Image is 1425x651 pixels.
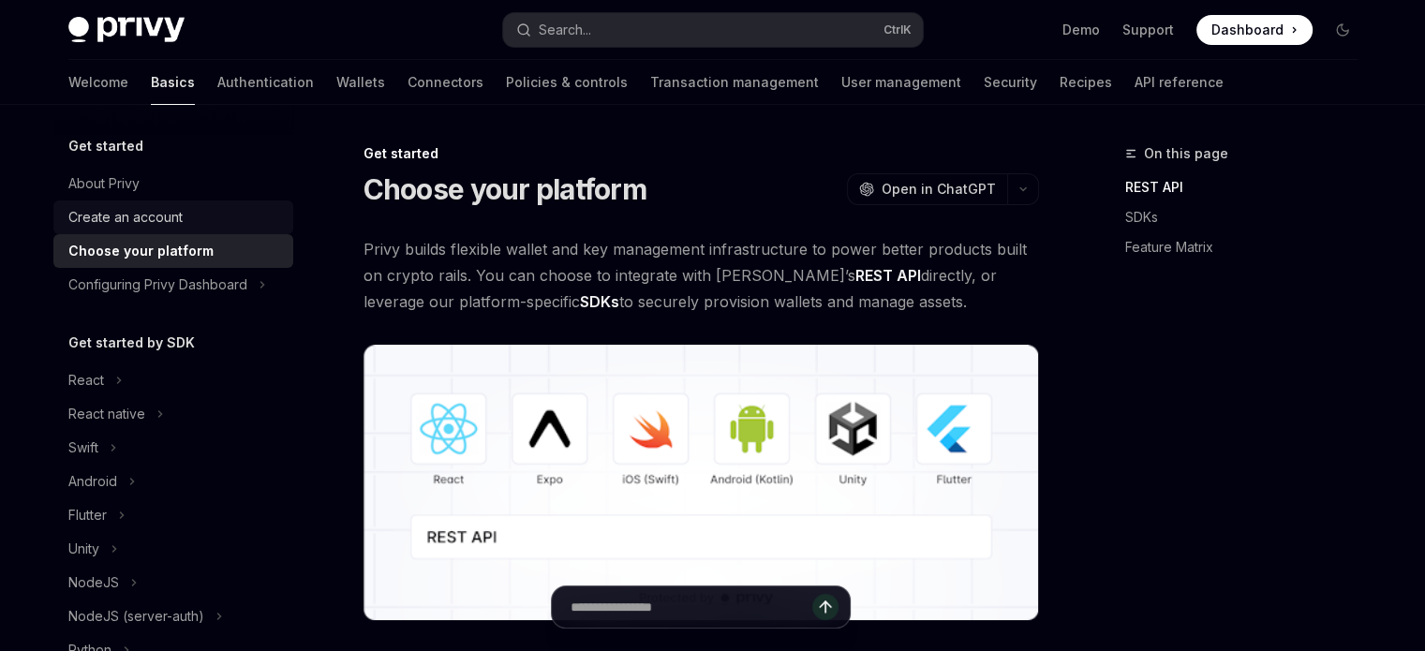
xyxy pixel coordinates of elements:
button: Open in ChatGPT [847,173,1007,205]
a: Transaction management [650,60,819,105]
h5: Get started [68,135,143,157]
div: Android [68,470,117,493]
a: Welcome [68,60,128,105]
a: Security [984,60,1037,105]
a: Connectors [408,60,483,105]
a: User management [841,60,961,105]
div: NodeJS [68,571,119,594]
h1: Choose your platform [364,172,646,206]
a: Basics [151,60,195,105]
div: Configuring Privy Dashboard [68,274,247,296]
span: Ctrl K [883,22,912,37]
div: Flutter [68,504,107,526]
div: Search... [539,19,591,41]
div: Create an account [68,206,183,229]
a: Demo [1062,21,1100,39]
span: Privy builds flexible wallet and key management infrastructure to power better products built on ... [364,236,1039,315]
strong: SDKs [580,292,619,311]
a: REST API [1125,172,1373,202]
button: Toggle dark mode [1328,15,1358,45]
a: Feature Matrix [1125,232,1373,262]
h5: Get started by SDK [68,332,195,354]
a: Create an account [53,200,293,234]
a: Policies & controls [506,60,628,105]
a: SDKs [1125,202,1373,232]
div: Get started [364,144,1039,163]
img: dark logo [68,17,185,43]
div: About Privy [68,172,140,195]
div: Unity [68,538,99,560]
button: Search...CtrlK [503,13,923,47]
div: React native [68,403,145,425]
a: Recipes [1060,60,1112,105]
a: About Privy [53,167,293,200]
a: Authentication [217,60,314,105]
span: Open in ChatGPT [882,180,996,199]
a: Choose your platform [53,234,293,268]
a: Wallets [336,60,385,105]
div: Swift [68,436,98,459]
button: Send message [812,594,839,620]
a: API reference [1135,60,1224,105]
div: React [68,369,104,392]
span: Dashboard [1211,21,1284,39]
a: Support [1122,21,1174,39]
strong: REST API [855,266,921,285]
div: Choose your platform [68,240,214,262]
a: Dashboard [1196,15,1313,45]
div: NodeJS (server-auth) [68,605,204,628]
img: images/Platform2.png [364,345,1039,620]
span: On this page [1144,142,1228,165]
